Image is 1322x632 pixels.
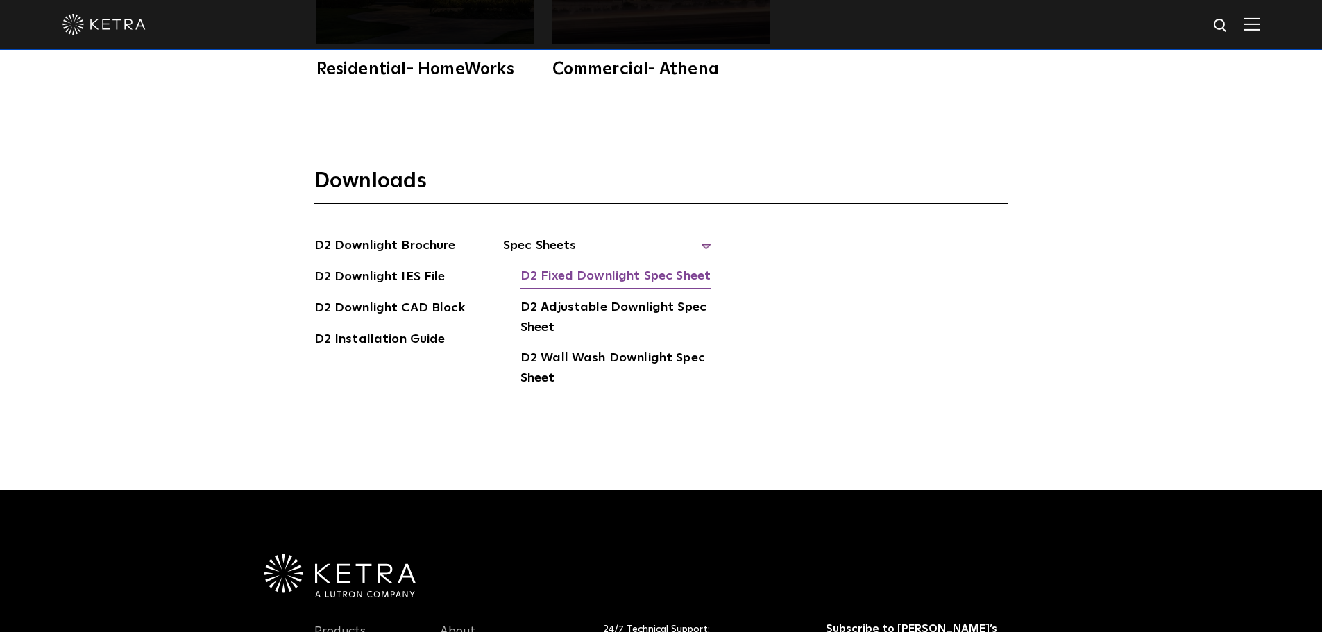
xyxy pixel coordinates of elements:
a: D2 Adjustable Downlight Spec Sheet [520,298,711,340]
img: search icon [1212,17,1230,35]
a: D2 Fixed Downlight Spec Sheet [520,266,711,289]
div: Residential- HomeWorks [316,61,534,78]
img: Hamburger%20Nav.svg [1244,17,1260,31]
div: Commercial- Athena [552,61,770,78]
img: Ketra-aLutronCo_White_RGB [264,554,416,597]
h3: Downloads [314,168,1008,204]
a: D2 Downlight IES File [314,267,446,289]
span: Spec Sheets [503,236,711,266]
a: D2 Downlight CAD Block [314,298,465,321]
a: D2 Downlight Brochure [314,236,456,258]
a: D2 Wall Wash Downlight Spec Sheet [520,348,711,391]
a: D2 Installation Guide [314,330,446,352]
img: ketra-logo-2019-white [62,14,146,35]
